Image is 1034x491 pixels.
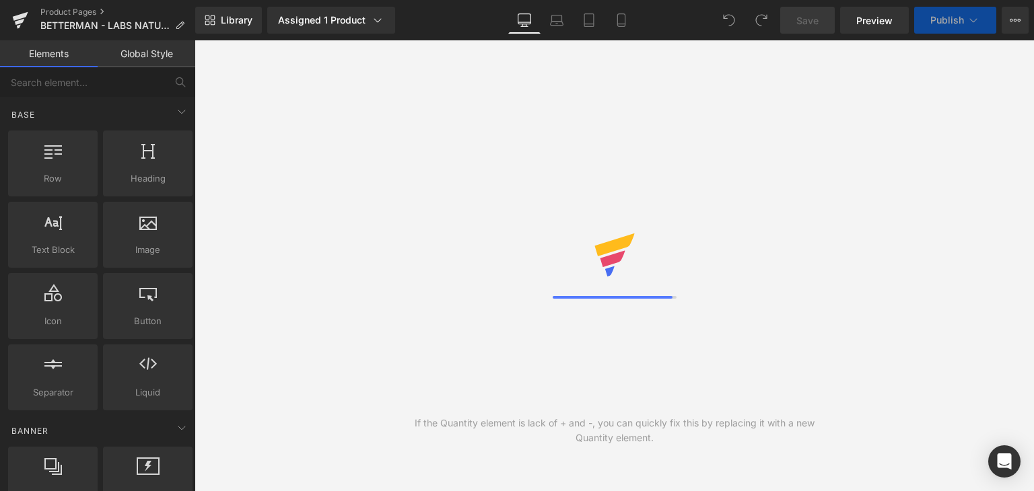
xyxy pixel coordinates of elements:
a: Preview [840,7,909,34]
span: Liquid [107,385,188,400]
a: Product Pages [40,7,195,17]
a: Laptop [541,7,573,34]
button: Redo [748,7,775,34]
span: Image [107,243,188,257]
span: Library [221,14,252,26]
span: Row [12,172,94,186]
span: Save [796,13,819,28]
a: Global Style [98,40,195,67]
div: Assigned 1 Product [278,13,384,27]
div: If the Quantity element is lack of + and -, you can quickly fix this by replacing it with a new Q... [405,416,825,445]
a: Tablet [573,7,605,34]
button: Undo [716,7,743,34]
span: Separator [12,385,94,400]
a: Mobile [605,7,637,34]
a: New Library [195,7,262,34]
span: Base [10,108,36,121]
span: Button [107,314,188,328]
span: Icon [12,314,94,328]
div: Open Intercom Messenger [988,445,1021,478]
span: Banner [10,424,50,437]
button: Publish [914,7,996,34]
span: Publish [930,15,964,26]
a: Desktop [508,7,541,34]
button: More [1002,7,1029,34]
span: Heading [107,172,188,186]
span: Text Block [12,243,94,257]
span: BETTERMAN - LABS NATURAL T-BOOSTER 2.0 [40,20,170,31]
span: Preview [856,13,893,28]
